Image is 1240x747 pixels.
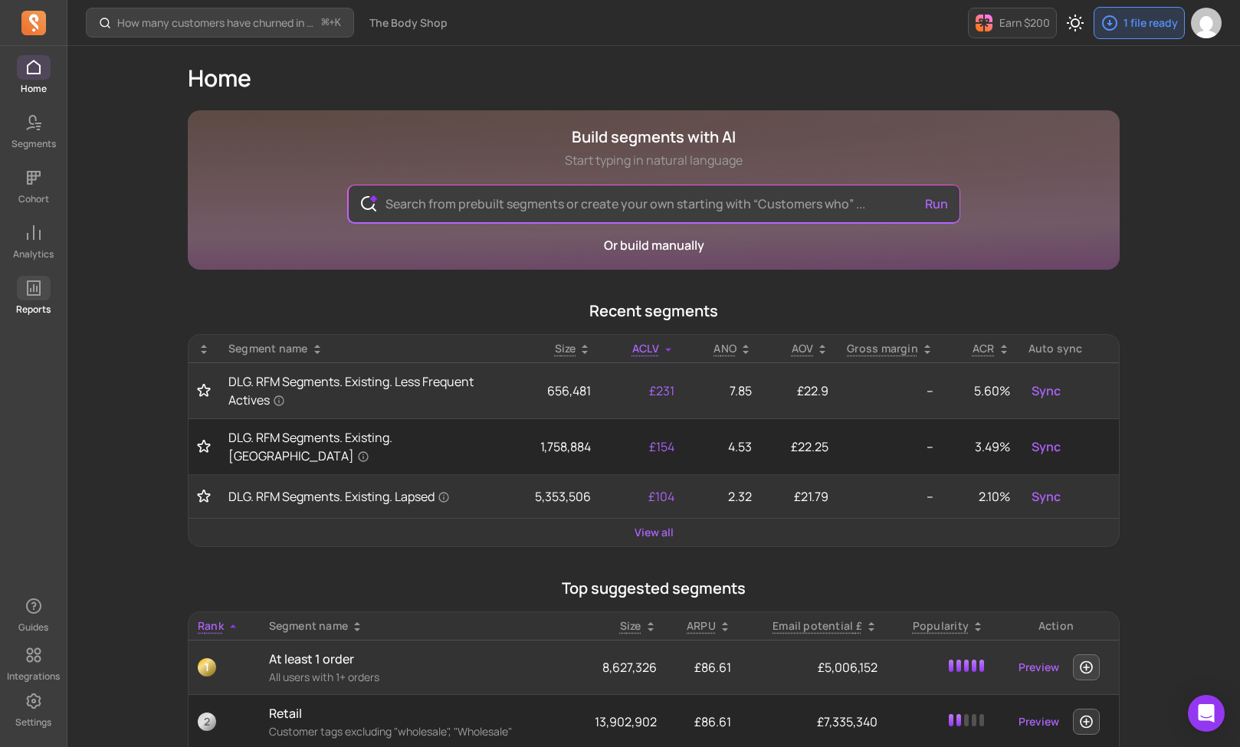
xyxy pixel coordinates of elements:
p: ACR [973,341,995,356]
span: £86.61 [694,713,731,730]
p: £22.25 [770,437,828,456]
button: The Body Shop [360,9,457,37]
p: Popularity [913,618,969,634]
p: Cohort [18,193,49,205]
p: 7.85 [693,382,752,400]
p: £21.79 [770,487,828,506]
a: View all [635,525,674,540]
span: £7,335,340 [817,713,878,730]
button: Toggle favorite [198,439,210,454]
p: 2.10% [952,487,1010,506]
span: 13,902,902 [595,713,657,730]
p: Home [21,83,47,95]
div: Auto sync [1028,341,1110,356]
span: ACLV [632,341,659,355]
span: Size [620,618,641,633]
p: -- [847,382,933,400]
a: Or build manually [604,237,704,254]
kbd: K [335,17,341,29]
button: Toggle dark mode [1060,8,1091,38]
h1: Build segments with AI [565,126,743,148]
div: Segment name [269,618,561,634]
button: 1 file ready [1094,7,1185,39]
button: Guides [17,591,51,637]
span: 1 [198,658,216,677]
button: How many customers have churned in the period?⌘+K [86,8,354,38]
p: 1,758,884 [507,437,591,456]
div: Open Intercom Messenger [1188,695,1225,732]
p: How many customers have churned in the period? [117,15,316,31]
span: DLG. RFM Segments. Existing. Lapsed [228,487,450,506]
span: Size [555,341,576,355]
div: Action [1002,618,1110,634]
p: -- [847,437,933,456]
span: 2 [198,713,216,731]
p: 5.60% [952,382,1010,400]
p: £154 [609,437,674,456]
span: £86.61 [694,659,731,676]
kbd: ⌘ [321,14,330,33]
p: 3.49% [952,437,1010,456]
p: Customer tags excluding "wholesale", "Wholesale" [269,724,561,739]
span: Sync [1032,382,1061,400]
p: AOV [792,341,814,356]
p: Segments [11,138,56,150]
p: £104 [609,487,674,506]
button: Sync [1028,434,1064,459]
p: Start typing in natural language [565,151,743,169]
p: 656,481 [507,382,591,400]
p: Integrations [7,670,60,683]
button: Sync [1028,484,1064,509]
span: 8,627,326 [602,659,657,676]
span: The Body Shop [369,15,448,31]
a: DLG. RFM Segments. Existing. [GEOGRAPHIC_DATA] [228,428,489,465]
p: Reports [16,303,51,316]
p: Retail [269,704,561,722]
p: £22.9 [770,382,828,400]
p: Settings [15,716,51,729]
a: Preview [1012,654,1065,681]
input: Search from prebuilt segments or create your own starting with “Customers who” ... [373,185,935,222]
h1: Home [188,64,1120,92]
a: DLG. RFM Segments. Existing. Lapsed [228,487,489,506]
p: ARPU [687,618,716,634]
span: + [322,15,341,31]
button: Run [919,188,954,219]
p: Analytics [13,248,54,260]
span: Sync [1032,437,1061,456]
button: Toggle favorite [198,489,210,504]
div: Segment name [228,341,489,356]
p: -- [847,487,933,506]
a: DLG. RFM Segments. Existing. Less Frequent Actives [228,372,489,409]
p: £231 [609,382,674,400]
p: 1 file ready [1124,15,1178,31]
span: Sync [1032,487,1061,506]
p: 5,353,506 [507,487,591,506]
p: Earn $200 [999,15,1050,31]
p: Email potential £ [773,618,862,634]
p: Guides [18,621,48,634]
p: At least 1 order [269,650,561,668]
img: avatar [1191,8,1222,38]
span: £5,006,152 [818,659,878,676]
p: 2.32 [693,487,752,506]
p: Recent segments [188,300,1120,322]
p: Top suggested segments [188,578,1120,599]
p: 4.53 [693,437,752,456]
p: All users with 1+ orders [269,670,561,685]
button: Earn $200 [968,8,1057,38]
button: Toggle favorite [198,383,210,398]
span: Rank [198,618,224,633]
a: Preview [1012,708,1065,736]
button: Sync [1028,378,1064,403]
p: Gross margin [847,341,918,356]
span: ANO [713,341,736,355]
